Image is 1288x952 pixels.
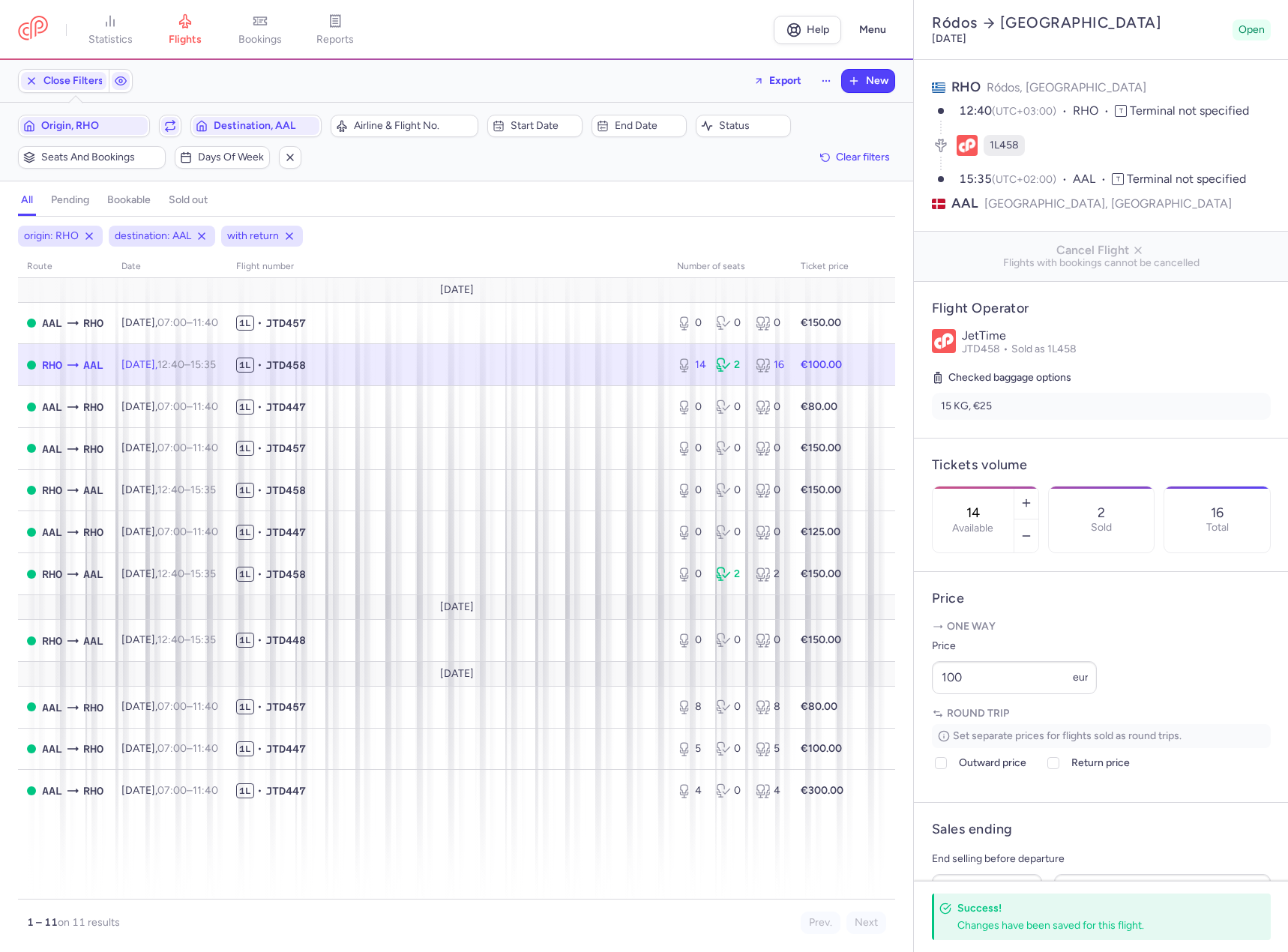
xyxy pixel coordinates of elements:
[932,637,1097,655] label: Price
[157,316,187,329] time: 07:00
[1127,172,1246,186] span: Terminal not specified
[440,668,474,680] span: [DATE]
[236,633,254,648] span: 1L
[1091,522,1112,534] p: Sold
[265,633,306,648] span: JTD448
[157,567,184,580] time: 12:40
[716,441,743,456] div: 0
[198,151,265,163] span: Days of week
[121,700,218,713] span: [DATE],
[42,699,62,716] span: AAL
[990,138,1019,153] span: 1L458
[42,633,62,649] span: Diagoras, Ródos, Greece
[801,358,842,371] strong: €100.00
[24,229,79,244] span: origin: RHO
[236,525,254,540] span: 1L
[756,316,783,331] div: 0
[257,441,262,456] span: •
[677,741,704,756] div: 5
[265,783,306,798] span: JTD447
[83,315,103,331] span: Diagoras, Ródos, Greece
[73,13,148,46] a: statistics
[716,741,743,756] div: 0
[18,16,48,43] a: CitizenPlane red outlined logo
[957,901,1238,915] h4: Success!
[716,358,743,373] div: 2
[677,699,704,714] div: 8
[148,13,223,46] a: flights
[1239,22,1265,37] span: Open
[19,70,109,92] button: Close Filters
[83,357,103,373] span: AAL
[193,442,218,454] time: 11:40
[58,916,120,929] span: on 11 results
[157,567,216,580] span: –
[83,441,103,457] span: Diagoras, Ródos, Greece
[157,400,187,413] time: 07:00
[992,173,1056,186] span: (UTC+02:00)
[932,874,1042,907] input: ##
[121,316,218,329] span: [DATE],
[41,151,160,163] span: Seats and bookings
[932,590,1271,607] h4: Price
[615,120,681,132] span: End date
[121,442,218,454] span: [DATE],
[842,70,894,92] button: New
[668,256,792,278] th: number of seats
[719,120,786,132] span: Status
[846,912,886,934] button: Next
[42,741,62,757] span: AAL
[696,115,791,137] button: Status
[257,358,262,373] span: •
[959,103,992,118] time: 12:40
[236,400,254,415] span: 1L
[962,343,1011,355] span: JTD458
[932,821,1012,838] h4: Sales ending
[932,724,1271,748] p: Set separate prices for flights sold as round trips.
[298,13,373,46] a: reports
[157,784,218,797] span: –
[157,633,184,646] time: 12:40
[932,457,1271,474] h4: Tickets volume
[193,400,218,413] time: 11:40
[1115,105,1127,117] span: T
[756,783,783,798] div: 4
[157,700,218,713] span: –
[932,706,1271,721] p: Round trip
[121,358,216,371] span: [DATE],
[951,194,978,213] span: AAL
[716,400,743,415] div: 0
[18,256,112,278] th: route
[487,115,583,137] button: Start date
[677,441,704,456] div: 0
[257,699,262,714] span: •
[792,256,858,278] th: Ticket price
[801,912,840,934] button: Prev.
[83,699,103,716] span: RHO
[716,567,743,582] div: 2
[18,146,166,169] button: Seats and bookings
[677,316,704,331] div: 0
[1211,505,1224,520] p: 16
[716,633,743,648] div: 0
[756,400,783,415] div: 0
[440,284,474,296] span: [DATE]
[83,633,103,649] span: Aalborg, Aalborg, Denmark
[257,483,262,498] span: •
[193,316,218,329] time: 11:40
[932,32,966,45] time: [DATE]
[193,700,218,713] time: 11:40
[157,742,218,755] span: –
[42,482,62,498] span: Diagoras, Ródos, Greece
[257,783,262,798] span: •
[511,120,577,132] span: Start date
[121,567,216,580] span: [DATE],
[157,525,187,538] time: 07:00
[121,742,218,755] span: [DATE],
[157,358,216,371] span: –
[157,525,218,538] span: –
[236,741,254,756] span: 1L
[756,633,783,648] div: 0
[1071,754,1130,772] span: Return price
[756,441,783,456] div: 0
